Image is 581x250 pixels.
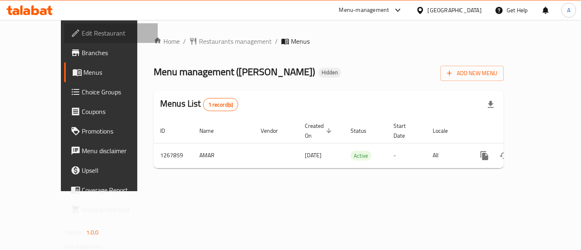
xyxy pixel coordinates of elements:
td: All [426,143,468,168]
button: more [475,146,494,165]
a: Upsell [64,161,158,180]
a: Menus [64,62,158,82]
span: Start Date [393,121,416,141]
span: 1.0.0 [86,227,99,238]
span: Hidden [318,69,341,76]
table: enhanced table [154,118,560,168]
a: Menu disclaimer [64,141,158,161]
span: Version: [65,227,85,238]
a: Home [154,36,180,46]
span: ID [160,126,176,136]
h2: Menus List [160,98,238,111]
th: Actions [468,118,560,143]
span: Coupons [82,107,151,116]
a: Branches [64,43,158,62]
span: Menus [291,36,310,46]
button: Add New Menu [440,66,504,81]
span: Promotions [82,126,151,136]
span: Add New Menu [447,68,497,78]
a: Edit Restaurant [64,23,158,43]
span: Coverage Report [82,185,151,195]
a: Grocery Checklist [64,200,158,219]
li: / [275,36,278,46]
span: A [567,6,570,15]
span: Name [199,126,224,136]
span: Menu management ( [PERSON_NAME] ) [154,62,315,81]
span: Edit Restaurant [82,28,151,38]
div: Menu-management [339,5,389,15]
a: Promotions [64,121,158,141]
span: Active [351,151,371,161]
span: Choice Groups [82,87,151,97]
span: Menu disclaimer [82,146,151,156]
td: 1267859 [154,143,193,168]
span: Upsell [82,165,151,175]
div: Hidden [318,68,341,78]
button: Change Status [494,146,514,165]
span: [DATE] [305,150,322,161]
nav: breadcrumb [154,36,504,46]
span: Vendor [261,126,288,136]
a: Restaurants management [189,36,272,46]
a: Coverage Report [64,180,158,200]
td: AMAR [193,143,254,168]
span: 1 record(s) [203,101,238,109]
span: Restaurants management [199,36,272,46]
div: Export file [481,95,501,114]
div: Total records count [203,98,239,111]
div: [GEOGRAPHIC_DATA] [428,6,482,15]
span: Branches [82,48,151,58]
a: Choice Groups [64,82,158,102]
td: - [387,143,426,168]
span: Menus [84,67,151,77]
a: Coupons [64,102,158,121]
li: / [183,36,186,46]
span: Created On [305,121,334,141]
span: Status [351,126,377,136]
span: Grocery Checklist [82,205,151,214]
span: Locale [433,126,458,136]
